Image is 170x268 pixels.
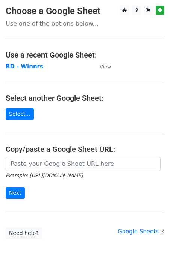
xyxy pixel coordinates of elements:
small: View [100,64,111,70]
h4: Use a recent Google Sheet: [6,50,164,59]
a: Google Sheets [118,228,164,235]
h4: Select another Google Sheet: [6,94,164,103]
h4: Copy/paste a Google Sheet URL: [6,145,164,154]
p: Use one of the options below... [6,20,164,27]
h3: Choose a Google Sheet [6,6,164,17]
a: Need help? [6,227,42,239]
input: Next [6,187,25,199]
a: View [92,63,111,70]
small: Example: [URL][DOMAIN_NAME] [6,173,83,178]
a: BD - Winnrs [6,63,43,70]
a: Select... [6,108,34,120]
input: Paste your Google Sheet URL here [6,157,161,171]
